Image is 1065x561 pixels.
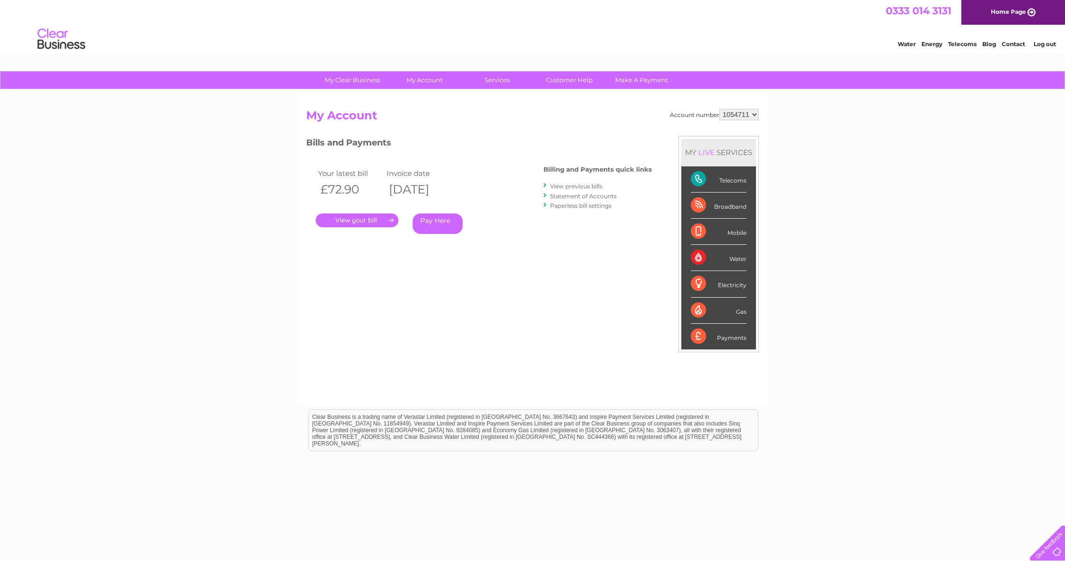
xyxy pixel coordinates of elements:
a: Services [458,71,536,89]
div: Gas [691,298,746,324]
a: My Account [386,71,464,89]
div: LIVE [697,148,716,157]
a: Customer Help [530,71,609,89]
a: Paperless bill settings [550,202,611,209]
h2: My Account [306,109,759,127]
a: Water [898,40,916,48]
a: Pay Here [413,213,463,234]
div: Clear Business is a trading name of Verastar Limited (registered in [GEOGRAPHIC_DATA] No. 3667643... [309,5,758,46]
img: logo.png [37,25,86,54]
a: Energy [921,40,942,48]
td: Invoice date [384,167,453,180]
a: Log out [1034,40,1056,48]
a: My Clear Business [313,71,392,89]
th: [DATE] [384,180,453,199]
td: Your latest bill [316,167,384,180]
div: Telecoms [691,166,746,193]
a: 0333 014 3131 [886,5,951,17]
a: View previous bills [550,183,602,190]
div: Mobile [691,219,746,245]
div: Broadband [691,193,746,219]
a: Telecoms [948,40,977,48]
div: Payments [691,324,746,349]
h4: Billing and Payments quick links [543,166,652,173]
a: Make A Payment [602,71,681,89]
div: Electricity [691,271,746,297]
th: £72.90 [316,180,384,199]
a: Statement of Accounts [550,193,617,200]
div: Account number [670,109,759,120]
div: MY SERVICES [681,139,756,166]
div: Water [691,245,746,271]
h3: Bills and Payments [306,136,652,153]
a: . [316,213,398,227]
a: Blog [982,40,996,48]
a: Contact [1002,40,1025,48]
